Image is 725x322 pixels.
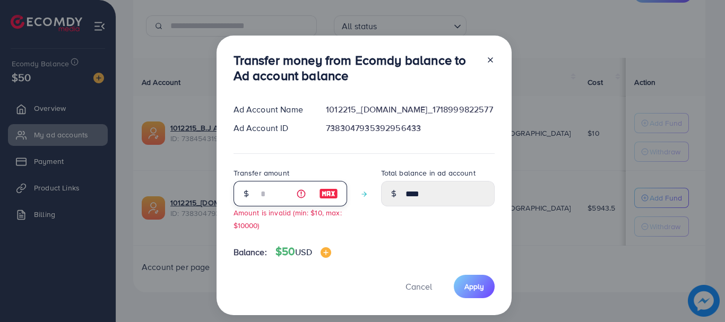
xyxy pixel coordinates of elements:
span: Apply [464,281,484,292]
button: Cancel [392,275,445,298]
img: image [321,247,331,258]
div: Ad Account Name [225,103,318,116]
label: Transfer amount [234,168,289,178]
label: Total balance in ad account [381,168,476,178]
button: Apply [454,275,495,298]
span: USD [295,246,312,258]
span: Cancel [405,281,432,292]
h4: $50 [275,245,331,258]
span: Balance: [234,246,267,258]
div: 1012215_[DOMAIN_NAME]_1718999822577 [317,103,503,116]
h3: Transfer money from Ecomdy balance to Ad account balance [234,53,478,83]
div: 7383047935392956433 [317,122,503,134]
div: Ad Account ID [225,122,318,134]
small: Amount is invalid (min: $10, max: $10000) [234,207,342,230]
img: image [319,187,338,200]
